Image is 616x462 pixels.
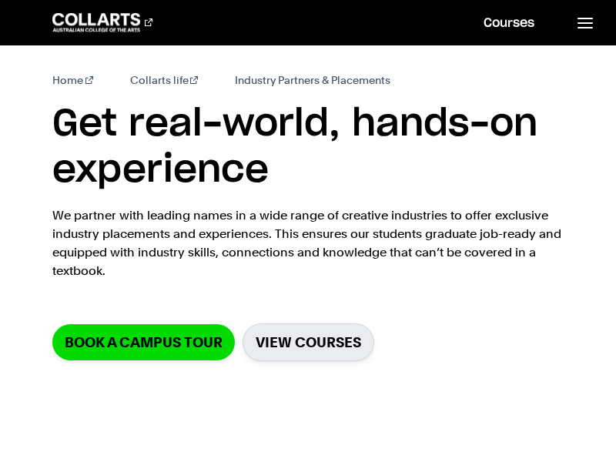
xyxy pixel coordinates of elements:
span: Industry Partners & Placements [235,71,390,89]
a: Home [52,71,93,89]
p: We partner with leading names in a wide range of creative industries to offer exclusive industry ... [52,206,564,280]
h1: Get real-world, hands-on experience [52,102,564,194]
div: Go to homepage [52,13,152,32]
a: View Courses [243,323,374,361]
a: Book a Campus Tour [52,324,235,360]
a: Collarts life [130,71,199,89]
